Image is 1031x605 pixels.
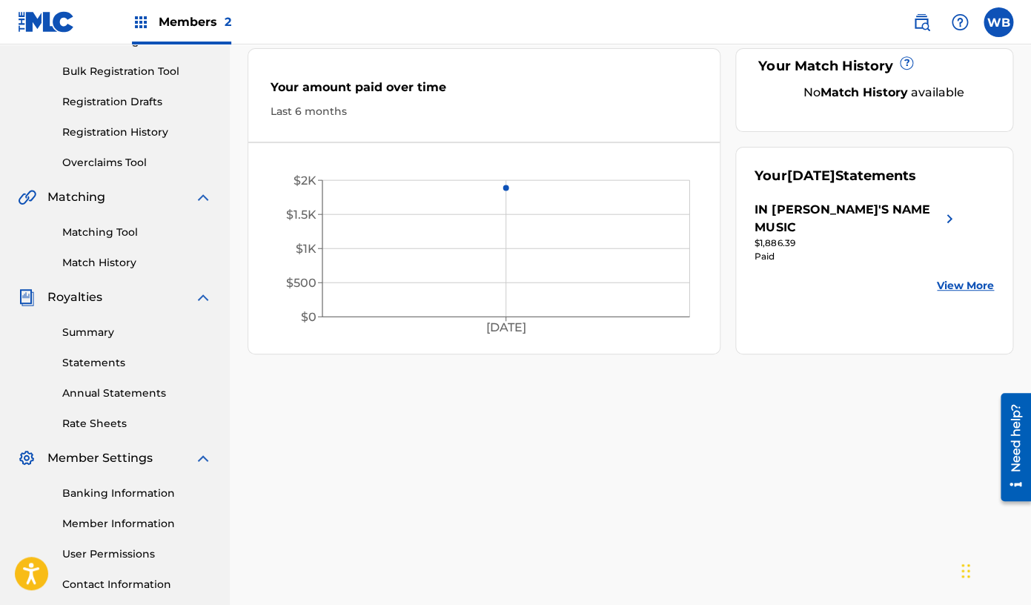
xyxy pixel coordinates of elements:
div: IN [PERSON_NAME]'S NAME MUSIC [755,201,940,237]
span: ? [901,57,912,69]
div: No available [773,84,994,102]
div: $1,886.39 [755,237,958,250]
div: Paid [755,250,958,263]
img: Matching [18,188,36,206]
a: Summary [62,325,212,340]
div: Your amount paid over time [271,79,697,104]
a: Annual Statements [62,386,212,401]
a: Bulk Registration Tool [62,64,212,79]
a: Registration Drafts [62,94,212,110]
tspan: [DATE] [486,320,526,334]
img: Royalties [18,288,36,306]
iframe: Chat Widget [957,534,1031,605]
div: Help [945,7,975,37]
a: IN [PERSON_NAME]'S NAME MUSICright chevron icon$1,886.39Paid [755,201,958,263]
a: View More [937,278,994,294]
span: Matching [47,188,105,206]
tspan: $0 [301,310,316,324]
span: Member Settings [47,449,153,467]
span: Royalties [47,288,102,306]
div: Your Match History [755,56,994,76]
div: Your Statements [755,166,915,186]
span: 2 [225,15,231,29]
tspan: $1K [296,242,316,256]
a: Registration History [62,125,212,140]
a: Banking Information [62,486,212,501]
a: User Permissions [62,546,212,562]
div: Last 6 months [271,104,697,119]
img: MLC Logo [18,11,75,33]
a: Matching Tool [62,225,212,240]
div: User Menu [984,7,1013,37]
a: Statements [62,355,212,371]
img: expand [194,288,212,306]
a: Contact Information [62,577,212,592]
a: Public Search [906,7,936,37]
img: search [912,13,930,31]
div: Drag [961,549,970,593]
a: Rate Sheets [62,416,212,432]
img: Top Rightsholders [132,13,150,31]
tspan: $1.5K [286,208,316,222]
span: Members [159,13,231,30]
a: Member Information [62,516,212,532]
strong: Match History [821,85,908,99]
img: expand [194,188,212,206]
img: help [951,13,969,31]
a: Overclaims Tool [62,155,212,171]
tspan: $500 [286,276,316,290]
img: right chevron icon [941,201,958,237]
iframe: Resource Center [989,386,1031,508]
img: Member Settings [18,449,36,467]
span: [DATE] [786,168,835,184]
a: Match History [62,255,212,271]
tspan: $2K [294,173,316,188]
img: expand [194,449,212,467]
